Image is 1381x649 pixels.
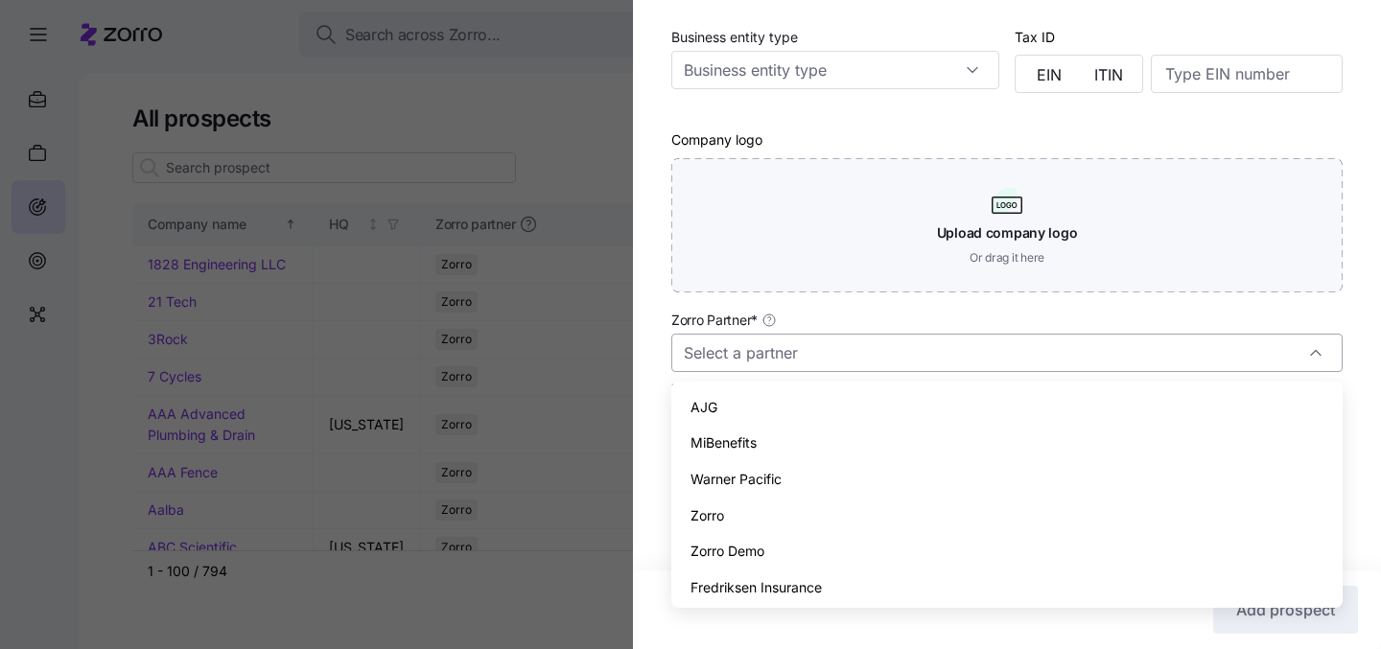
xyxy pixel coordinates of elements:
[671,311,758,330] span: Zorro Partner *
[671,27,798,48] label: Business entity type
[1236,598,1335,621] span: Add prospect
[1037,67,1062,82] span: EIN
[690,505,724,526] span: Zorro
[690,432,757,453] span: MiBenefits
[671,380,818,399] span: Zorro partner is required
[1094,67,1123,82] span: ITIN
[1213,586,1358,634] button: Add prospect
[690,469,782,490] span: Warner Pacific
[690,541,764,562] span: Zorro Demo
[1151,55,1343,93] input: Type EIN number
[690,397,717,418] span: AJG
[671,129,762,151] label: Company logo
[671,334,1343,372] input: Select a partner
[1015,27,1055,48] label: Tax ID
[690,577,822,598] span: Fredriksen Insurance
[671,51,999,89] input: Business entity type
